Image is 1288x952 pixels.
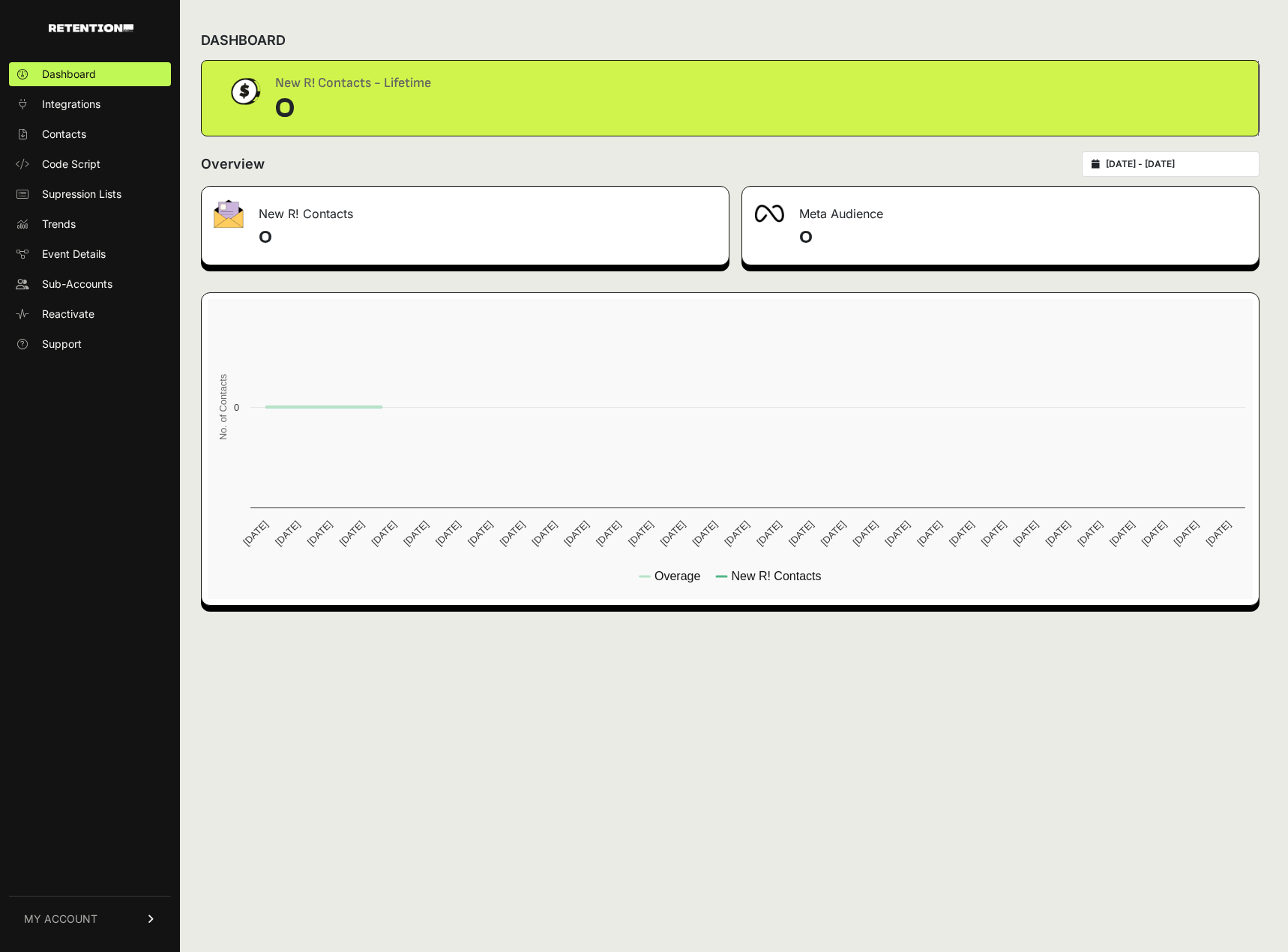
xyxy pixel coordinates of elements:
span: Support [42,337,82,352]
a: Contacts [9,122,171,146]
text: [DATE] [851,519,880,548]
text: [DATE] [305,519,334,548]
text: [DATE] [1172,519,1201,548]
h4: 0 [259,226,717,250]
h2: Overview [201,154,265,175]
text: [DATE] [466,519,495,548]
text: [DATE] [658,519,687,548]
img: Retention.com [49,24,133,32]
span: Dashboard [42,67,96,82]
a: Trends [9,212,171,236]
text: Overage [654,570,700,582]
text: [DATE] [241,519,270,548]
span: MY ACCOUNT [24,912,97,927]
a: Supression Lists [9,182,171,206]
text: [DATE] [915,519,944,548]
text: [DATE] [401,519,430,548]
text: [DATE] [786,519,816,548]
text: [DATE] [1043,519,1072,548]
span: Sub-Accounts [42,277,112,292]
text: [DATE] [433,519,463,548]
span: Event Details [42,247,106,262]
text: [DATE] [819,519,848,548]
text: 0 [234,402,239,413]
text: [DATE] [369,519,398,548]
span: Integrations [42,97,100,112]
text: [DATE] [882,519,912,548]
a: Dashboard [9,62,171,86]
img: dollar-coin-05c43ed7efb7bc0c12610022525b4bbbb207c7efeef5aecc26f025e68dcafac9.png [226,73,263,110]
text: [DATE] [1140,519,1169,548]
a: Integrations [9,92,171,116]
img: fa-envelope-19ae18322b30453b285274b1b8af3d052b27d846a4fbe8435d1a52b978f639a2.png [214,199,244,228]
text: [DATE] [690,519,720,548]
div: New R! Contacts - Lifetime [275,73,431,94]
text: [DATE] [1107,519,1137,548]
img: fa-meta-2f981b61bb99beabf952f7030308934f19ce035c18b003e963880cc3fabeebb7.png [754,205,784,223]
text: [DATE] [1203,519,1233,548]
h2: DASHBOARD [201,30,286,51]
span: Contacts [42,127,86,142]
text: [DATE] [722,519,751,548]
text: [DATE] [273,519,302,548]
text: [DATE] [626,519,655,548]
text: [DATE] [1075,519,1104,548]
div: Meta Audience [742,187,1259,232]
text: [DATE] [1011,519,1041,548]
text: [DATE] [498,519,527,548]
h4: 0 [799,226,1247,250]
a: Event Details [9,242,171,266]
text: [DATE] [594,519,623,548]
a: Sub-Accounts [9,272,171,296]
text: [DATE] [947,519,976,548]
a: Support [9,332,171,356]
div: New R! Contacts [202,187,729,232]
text: [DATE] [754,519,783,548]
a: MY ACCOUNT [9,896,171,942]
text: [DATE] [562,519,591,548]
a: Code Script [9,152,171,176]
text: [DATE] [530,519,559,548]
a: Reactivate [9,302,171,326]
text: [DATE] [979,519,1008,548]
span: Code Script [42,157,100,172]
text: [DATE] [337,519,367,548]
text: New R! Contacts [731,570,821,582]
div: 0 [275,94,431,124]
span: Trends [42,217,76,232]
span: Reactivate [42,307,94,322]
text: No. of Contacts [217,374,229,440]
span: Supression Lists [42,187,121,202]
